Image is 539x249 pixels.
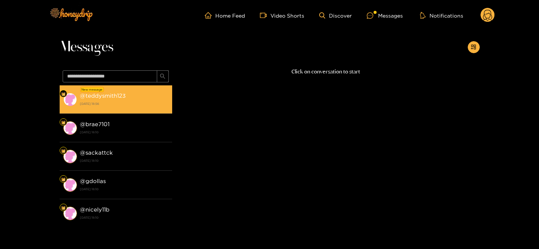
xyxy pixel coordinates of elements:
a: Home Feed [205,12,245,19]
img: conversation [63,121,77,135]
img: Fan Level [61,206,66,210]
strong: [DATE] 18:10 [80,186,168,192]
div: Messages [367,11,403,20]
img: Fan Level [61,149,66,153]
strong: @ sackattck [80,149,113,156]
p: Click on conversation to start [172,67,480,76]
span: video-camera [260,12,270,19]
img: Fan Level [61,177,66,182]
button: search [157,70,169,82]
div: New message [80,87,104,92]
span: Messages [60,38,113,56]
span: home [205,12,215,19]
strong: [DATE] 18:10 [80,214,168,221]
img: conversation [63,207,77,220]
button: appstore-add [468,41,480,53]
strong: @ gdollas [80,178,106,184]
strong: @ nicely11b [80,206,110,213]
button: Notifications [418,12,465,19]
strong: [DATE] 18:56 [80,100,168,107]
img: Fan Level [61,120,66,125]
strong: @ brae7101 [80,121,110,127]
a: Discover [319,12,352,19]
span: appstore-add [471,44,476,51]
span: search [160,73,165,80]
img: Fan Level [61,92,66,96]
img: conversation [63,150,77,163]
strong: @ teddysmith123 [80,92,126,99]
img: conversation [63,93,77,106]
strong: [DATE] 18:10 [80,129,168,136]
img: conversation [63,178,77,192]
strong: [DATE] 18:10 [80,157,168,164]
a: Video Shorts [260,12,304,19]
